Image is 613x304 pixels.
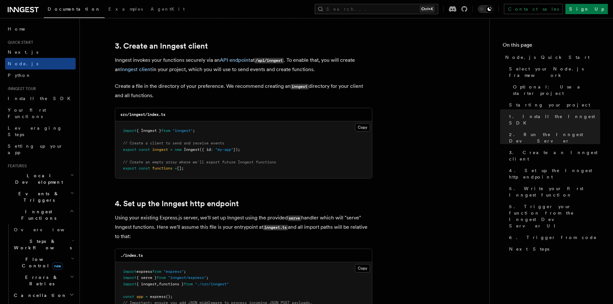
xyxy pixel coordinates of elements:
[123,269,136,274] span: import
[5,58,76,69] a: Node.js
[11,292,67,299] span: Cancellation
[184,282,193,286] span: from
[11,272,76,290] button: Errors & Retries
[5,170,76,188] button: Local Development
[175,147,181,152] span: new
[123,166,136,170] span: export
[139,166,150,170] span: const
[506,63,600,81] a: Select your Node.js framework
[506,201,600,232] a: 5. Trigger your function from the Inngest Dev Server UI
[506,147,600,165] a: 3. Create an Inngest client
[145,294,148,299] span: =
[11,256,71,269] span: Flow Control
[123,294,134,299] span: const
[11,290,76,301] button: Cancellation
[123,160,276,164] span: // Create an empty array where we'll export future Inngest functions
[5,46,76,58] a: Next.js
[8,50,38,55] span: Next.js
[509,131,600,144] span: 2. Run the Inngest Dev Server
[139,147,150,152] span: const
[123,128,136,133] span: import
[120,66,152,72] a: Inngest client
[291,84,309,89] code: inngest
[5,172,70,185] span: Local Development
[478,5,493,13] button: Toggle dark mode
[136,282,157,286] span: { inngest
[115,82,372,100] p: Create a file in the directory of your preference. We recommend creating an directory for your cl...
[200,147,211,152] span: ({ id
[509,234,597,241] span: 6. Trigger from code
[157,282,159,286] span: ,
[506,111,600,129] a: 1. Install the Inngest SDK
[288,216,301,221] code: serve
[509,203,600,229] span: 5. Trigger your function from the Inngest Dev Server UI
[170,147,172,152] span: =
[355,264,370,272] button: Copy
[506,99,600,111] a: Starting your project
[5,93,76,104] a: Install the SDK
[115,41,208,51] a: 3. Create an Inngest client
[509,149,600,162] span: 3. Create an Inngest client
[163,269,184,274] span: "express"
[509,66,600,78] span: Select your Node.js framework
[504,4,563,14] a: Contact sales
[5,122,76,140] a: Leveraging Steps
[211,147,213,152] span: :
[503,51,600,63] a: Node.js Quick Start
[513,84,600,97] span: Optional: Use a starter project
[5,40,33,45] span: Quick start
[136,275,157,280] span: { serve }
[48,6,101,12] span: Documentation
[136,128,161,133] span: { Inngest }
[161,128,170,133] span: from
[152,147,168,152] span: inngest
[233,147,240,152] span: });
[315,4,438,14] button: Search...Ctrl+K
[108,6,143,12] span: Examples
[5,69,76,81] a: Python
[8,96,74,101] span: Install the SDK
[136,269,152,274] span: express
[11,224,76,235] a: Overview
[220,57,250,63] a: API endpoint
[136,294,143,299] span: app
[184,269,186,274] span: ;
[168,275,206,280] span: "inngest/express"
[255,58,284,63] code: /api/inngest
[184,147,200,152] span: Inngest
[123,141,224,145] span: // Create a client to send and receive events
[5,140,76,158] a: Setting up your app
[120,253,143,258] code: ./index.ts
[206,275,209,280] span: ;
[193,128,195,133] span: ;
[506,183,600,201] a: 5. Write your first Inngest function
[115,199,239,208] a: 4. Set up the Inngest http endpoint
[5,208,70,221] span: Inngest Functions
[105,2,147,17] a: Examples
[263,225,288,230] code: inngest.ts
[11,253,76,272] button: Flow Controlnew
[115,213,372,241] p: Using your existing Express.js server, we'll set up Inngest using the provided handler which will...
[510,81,600,99] a: Optional: Use a starter project
[159,282,184,286] span: functions }
[157,275,166,280] span: from
[8,26,26,32] span: Home
[5,86,36,91] span: Inngest tour
[509,113,600,126] span: 1. Install the Inngest SDK
[11,235,76,253] button: Steps & Workflows
[175,166,177,170] span: =
[5,104,76,122] a: Your first Functions
[509,102,590,108] span: Starting your project
[506,165,600,183] a: 4. Set up the Inngest http endpoint
[5,206,76,224] button: Inngest Functions
[123,282,136,286] span: import
[115,56,372,74] p: Inngest invokes your functions securely via an at . To enable that, you will create an in your pr...
[120,112,165,117] code: src/inngest/index.ts
[195,282,229,286] span: "./src/inngest"
[150,294,166,299] span: express
[503,41,600,51] h4: On this page
[215,147,233,152] span: "my-app"
[123,275,136,280] span: import
[147,2,189,17] a: AgentKit
[123,147,136,152] span: export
